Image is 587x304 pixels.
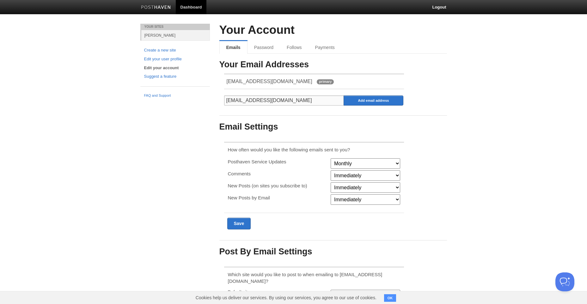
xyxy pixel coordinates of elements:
[140,24,210,30] li: Your Sites
[141,30,210,40] a: [PERSON_NAME]
[228,158,327,165] p: Posthaven Service Updates
[384,294,396,302] button: OK
[219,247,447,257] h3: Post By Email Settings
[228,194,327,201] p: New Posts by Email
[144,93,206,99] a: FAQ and Support
[189,291,383,304] span: Cookies help us deliver our services. By using our services, you agree to our use of cookies.
[219,122,447,132] h3: Email Settings
[228,170,327,177] p: Comments
[144,47,206,54] a: Create a new site
[227,79,312,84] span: [EMAIL_ADDRESS][DOMAIN_NAME]
[228,146,401,153] p: How often would you like the following emails sent to you?
[219,60,447,70] h3: Your Email Addresses
[144,73,206,80] a: Suggest a feature
[144,56,206,63] a: Edit your user profile
[144,65,206,71] a: Edit your account
[555,272,574,291] iframe: Help Scout Beacon - Open
[219,41,248,54] a: Emails
[317,79,334,84] span: primary
[280,41,308,54] a: Follows
[227,218,251,229] input: Save
[248,41,280,54] a: Password
[141,5,171,10] img: Posthaven-bar
[228,182,327,189] p: New Posts (on sites you subscribe to)
[309,41,341,54] a: Payments
[344,95,404,106] input: Add email address
[219,24,447,37] h2: Your Account
[226,290,329,294] div: Default site
[228,271,401,284] p: Which site would you like to post to when emailing to [EMAIL_ADDRESS][DOMAIN_NAME]?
